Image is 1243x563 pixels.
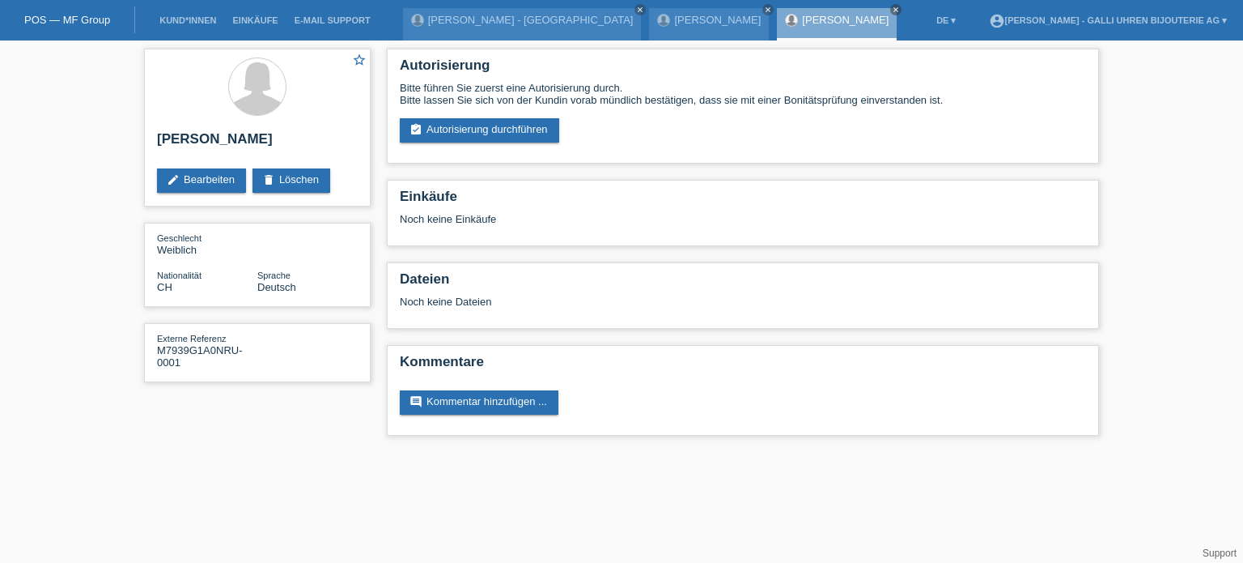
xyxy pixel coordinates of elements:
[24,14,110,26] a: POS — MF Group
[400,390,558,415] a: commentKommentar hinzufügen ...
[928,15,964,25] a: DE ▾
[151,15,224,25] a: Kund*innen
[257,281,296,293] span: Deutsch
[157,131,358,156] h2: [PERSON_NAME]
[167,173,180,186] i: edit
[352,53,367,70] a: star_border
[286,15,379,25] a: E-Mail Support
[892,6,900,14] i: close
[890,4,901,15] a: close
[252,168,330,193] a: deleteLöschen
[400,271,1086,296] h2: Dateien
[400,354,1086,378] h2: Kommentare
[802,14,889,26] a: [PERSON_NAME]
[981,15,1236,25] a: account_circle[PERSON_NAME] - Galli Uhren Bijouterie AG ▾
[762,4,774,15] a: close
[400,296,894,308] div: Noch keine Dateien
[409,123,422,136] i: assignment_turned_in
[157,271,202,280] span: Nationalität
[400,118,559,143] a: assignment_turned_inAutorisierung durchführen
[634,4,646,15] a: close
[400,213,1086,237] div: Noch keine Einkäufe
[157,334,227,343] span: Externe Referenz
[674,14,761,26] a: [PERSON_NAME]
[400,189,1086,213] h2: Einkäufe
[989,13,1005,29] i: account_circle
[1203,548,1237,559] a: Support
[764,6,772,14] i: close
[400,58,1086,82] h2: Autorisierung
[157,332,257,369] div: M7939G1A0NRU-0001
[428,14,634,26] a: [PERSON_NAME] - [GEOGRAPHIC_DATA]
[157,281,172,293] span: Schweiz
[157,168,246,193] a: editBearbeiten
[157,233,202,243] span: Geschlecht
[409,395,422,408] i: comment
[257,271,291,280] span: Sprache
[352,53,367,67] i: star_border
[157,232,257,256] div: Weiblich
[262,173,275,186] i: delete
[400,82,1086,106] div: Bitte führen Sie zuerst eine Autorisierung durch. Bitte lassen Sie sich von der Kundin vorab münd...
[224,15,286,25] a: Einkäufe
[636,6,644,14] i: close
